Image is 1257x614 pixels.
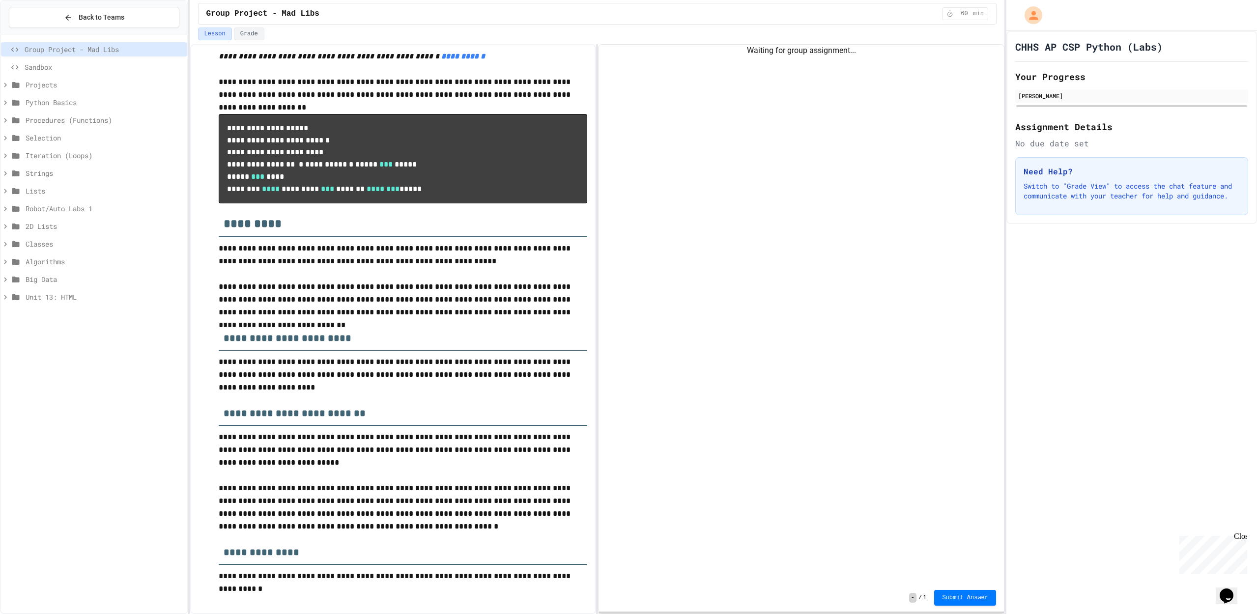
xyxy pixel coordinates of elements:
div: No due date set [1015,138,1248,149]
span: 60 [956,10,972,18]
span: Lists [26,186,183,196]
span: Submit Answer [942,594,988,602]
iframe: chat widget [1216,575,1247,604]
span: Projects [26,80,183,90]
button: Grade [234,28,264,40]
span: / [918,594,922,602]
span: Selection [26,133,183,143]
div: My Account [1014,4,1045,27]
h2: Your Progress [1015,70,1248,84]
div: [PERSON_NAME] [1018,91,1245,100]
span: Algorithms [26,256,183,267]
span: Python Basics [26,97,183,108]
span: Back to Teams [79,12,124,23]
div: Waiting for group assignment... [599,45,1004,56]
span: 2D Lists [26,221,183,231]
span: Procedures (Functions) [26,115,183,125]
span: Iteration (Loops) [26,150,183,161]
span: - [909,593,916,603]
span: Strings [26,168,183,178]
span: Sandbox [25,62,183,72]
span: min [973,10,984,18]
iframe: chat widget [1175,532,1247,574]
button: Lesson [198,28,232,40]
span: Group Project - Mad Libs [206,8,319,20]
p: Switch to "Grade View" to access the chat feature and communicate with your teacher for help and ... [1024,181,1240,201]
span: Big Data [26,274,183,284]
span: Classes [26,239,183,249]
span: 1 [923,594,926,602]
h2: Assignment Details [1015,120,1248,134]
button: Submit Answer [934,590,996,606]
h3: Need Help? [1024,166,1240,177]
span: Robot/Auto Labs 1 [26,203,183,214]
div: Chat with us now!Close [4,4,68,62]
span: Unit 13: HTML [26,292,183,302]
h1: CHHS AP CSP Python (Labs) [1015,40,1163,54]
span: Group Project - Mad Libs [25,44,183,55]
button: Back to Teams [9,7,179,28]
